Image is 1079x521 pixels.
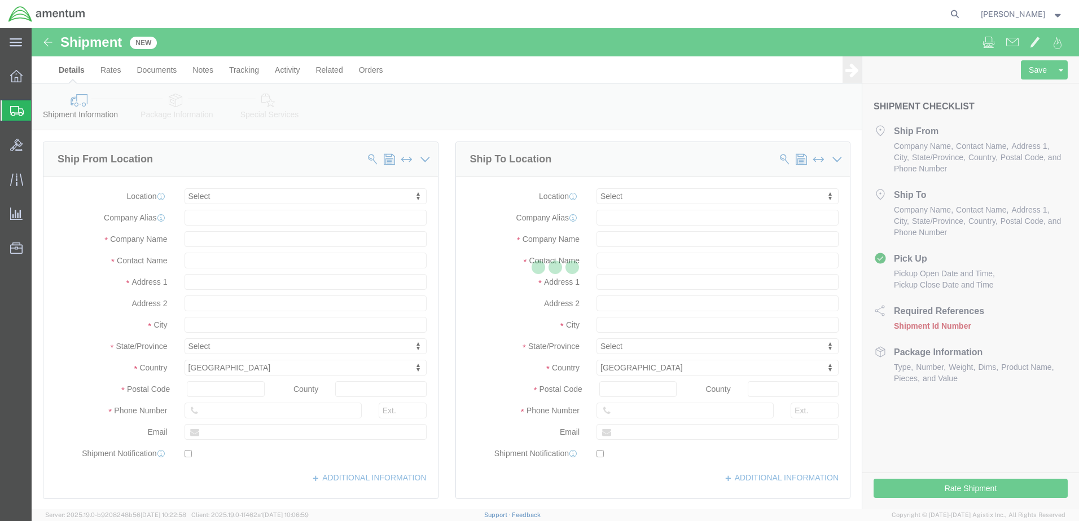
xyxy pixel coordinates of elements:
span: [DATE] 10:06:59 [263,511,309,518]
span: Copyright © [DATE]-[DATE] Agistix Inc., All Rights Reserved [892,510,1065,520]
span: Client: 2025.19.0-1f462a1 [191,511,309,518]
a: Support [484,511,512,518]
a: Feedback [512,511,541,518]
button: [PERSON_NAME] [980,7,1064,21]
span: Chris Burnett [981,8,1045,20]
img: logo [8,6,86,23]
span: [DATE] 10:22:58 [141,511,186,518]
span: Server: 2025.19.0-b9208248b56 [45,511,186,518]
